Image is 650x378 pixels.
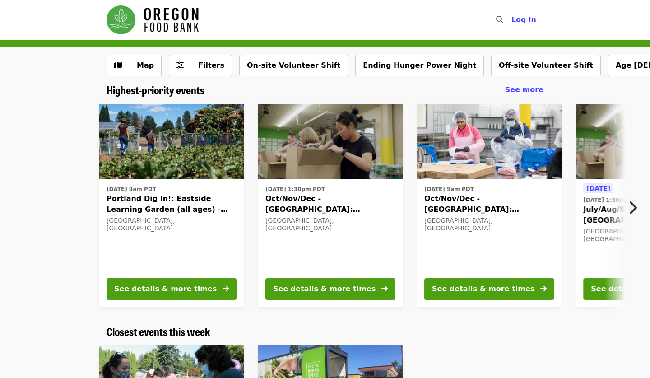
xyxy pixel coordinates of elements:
span: Filters [198,61,224,70]
span: Log in [511,15,536,24]
button: Log in [504,11,543,29]
div: Closest events this week [99,325,551,338]
button: Show map view [107,55,162,76]
button: On-site Volunteer Shift [239,55,348,76]
button: Off-site Volunteer Shift [491,55,601,76]
button: See details & more times [265,278,395,300]
time: [DATE] 1:30pm PDT [583,196,643,204]
div: [GEOGRAPHIC_DATA], [GEOGRAPHIC_DATA] [424,217,554,232]
div: Highest-priority events [99,84,551,97]
i: chevron-right icon [628,199,637,216]
div: [GEOGRAPHIC_DATA], [GEOGRAPHIC_DATA] [265,217,395,232]
span: [DATE] [586,185,610,192]
span: See more [505,85,543,94]
i: search icon [496,15,503,24]
div: See details & more times [273,284,376,294]
i: sliders-h icon [176,61,184,70]
i: map icon [114,61,122,70]
span: Oct/Nov/Dec - [GEOGRAPHIC_DATA]: Repack/Sort (age [DEMOGRAPHIC_DATA]+) [424,193,554,215]
span: Portland Dig In!: Eastside Learning Garden (all ages) - Aug/Sept/Oct [107,193,237,215]
time: [DATE] 9am PDT [424,185,474,193]
time: [DATE] 9am PDT [107,185,156,193]
input: Search [509,9,516,31]
button: Next item [620,195,650,220]
i: arrow-right icon [223,285,229,293]
a: See details for "Oct/Nov/Dec - Beaverton: Repack/Sort (age 10+)" [417,104,562,307]
button: Ending Hunger Power Night [355,55,484,76]
div: See details & more times [114,284,217,294]
span: Closest events this week [107,323,210,339]
button: Filters (0 selected) [169,55,232,76]
span: Map [137,61,154,70]
time: [DATE] 1:30pm PDT [265,185,325,193]
img: Oregon Food Bank - Home [107,5,199,34]
a: Highest-priority events [107,84,204,97]
a: See more [505,84,543,95]
span: Highest-priority events [107,82,204,98]
a: Closest events this week [107,325,210,338]
i: arrow-right icon [381,285,388,293]
button: See details & more times [424,278,554,300]
a: See details for "Portland Dig In!: Eastside Learning Garden (all ages) - Aug/Sept/Oct" [99,104,244,307]
img: Oct/Nov/Dec - Portland: Repack/Sort (age 8+) organized by Oregon Food Bank [258,104,403,180]
div: See details & more times [432,284,534,294]
i: arrow-right icon [540,285,547,293]
button: See details & more times [107,278,237,300]
div: [GEOGRAPHIC_DATA], [GEOGRAPHIC_DATA] [107,217,237,232]
span: Oct/Nov/Dec - [GEOGRAPHIC_DATA]: Repack/Sort (age [DEMOGRAPHIC_DATA]+) [265,193,395,215]
img: Oct/Nov/Dec - Beaverton: Repack/Sort (age 10+) organized by Oregon Food Bank [417,104,562,180]
img: Portland Dig In!: Eastside Learning Garden (all ages) - Aug/Sept/Oct organized by Oregon Food Bank [99,104,244,180]
a: See details for "Oct/Nov/Dec - Portland: Repack/Sort (age 8+)" [258,104,403,307]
